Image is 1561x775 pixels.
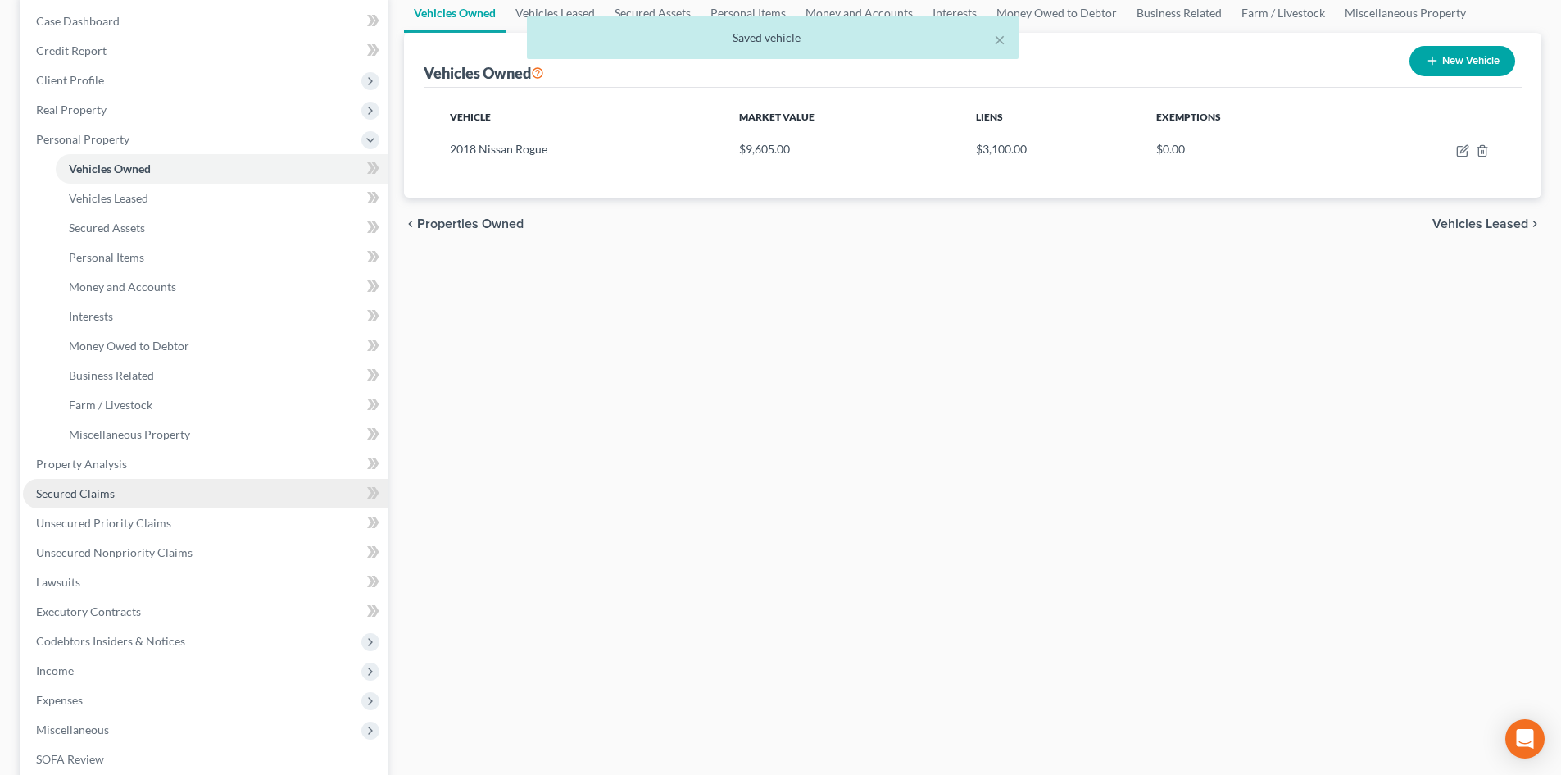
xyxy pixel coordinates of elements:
[1528,217,1541,230] i: chevron_right
[69,427,190,441] span: Miscellaneous Property
[69,339,189,353] span: Money Owed to Debtor
[963,101,1143,134] th: Liens
[417,217,524,230] span: Properties Owned
[56,154,388,184] a: Vehicles Owned
[36,73,104,87] span: Client Profile
[56,272,388,302] a: Money and Accounts
[540,30,1005,46] div: Saved vehicle
[23,538,388,568] a: Unsecured Nonpriority Claims
[36,14,120,28] span: Case Dashboard
[1432,217,1528,230] span: Vehicles Leased
[1143,101,1355,134] th: Exemptions
[69,221,145,235] span: Secured Assets
[36,604,141,618] span: Executory Contracts
[437,101,726,134] th: Vehicle
[56,331,388,361] a: Money Owed to Debtor
[69,398,152,412] span: Farm / Livestock
[36,723,109,736] span: Miscellaneous
[69,280,176,294] span: Money and Accounts
[1432,217,1541,230] button: Vehicles Leased chevron_right
[726,101,964,134] th: Market Value
[36,752,104,766] span: SOFA Review
[36,545,193,559] span: Unsecured Nonpriority Claims
[56,420,388,449] a: Miscellaneous Property
[404,217,417,230] i: chevron_left
[36,516,171,530] span: Unsecured Priority Claims
[69,368,154,382] span: Business Related
[23,479,388,508] a: Secured Claims
[36,486,115,500] span: Secured Claims
[23,597,388,627] a: Executory Contracts
[23,508,388,538] a: Unsecured Priority Claims
[437,134,726,165] td: 2018 Nissan Rogue
[23,745,388,774] a: SOFA Review
[69,250,144,264] span: Personal Items
[424,63,544,83] div: Vehicles Owned
[726,134,964,165] td: $9,605.00
[36,103,107,116] span: Real Property
[69,191,148,205] span: Vehicles Leased
[23,568,388,597] a: Lawsuits
[56,184,388,213] a: Vehicles Leased
[36,693,83,707] span: Expenses
[69,309,113,323] span: Interests
[1143,134,1355,165] td: $0.00
[994,30,1005,49] button: ×
[963,134,1143,165] td: $3,100.00
[36,634,185,648] span: Codebtors Insiders & Notices
[36,663,74,677] span: Income
[36,132,129,146] span: Personal Property
[36,575,80,589] span: Lawsuits
[404,217,524,230] button: chevron_left Properties Owned
[23,449,388,479] a: Property Analysis
[56,243,388,272] a: Personal Items
[56,390,388,420] a: Farm / Livestock
[56,213,388,243] a: Secured Assets
[56,302,388,331] a: Interests
[1505,719,1545,759] div: Open Intercom Messenger
[69,162,151,176] span: Vehicles Owned
[36,457,127,471] span: Property Analysis
[23,7,388,36] a: Case Dashboard
[56,361,388,390] a: Business Related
